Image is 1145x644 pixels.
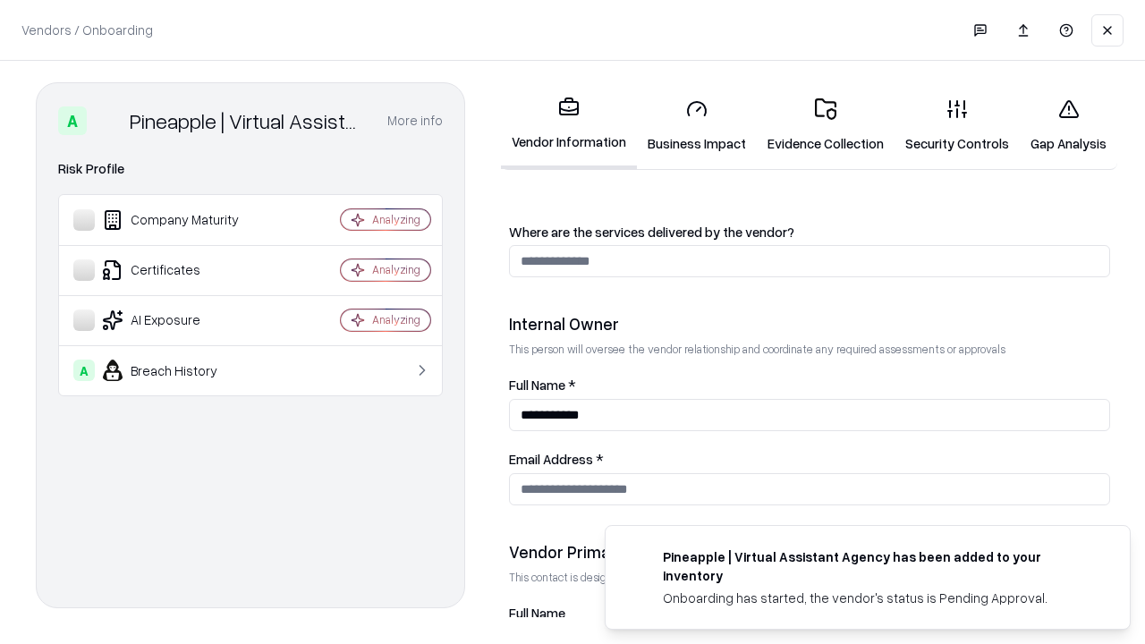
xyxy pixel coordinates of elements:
[94,106,123,135] img: Pineapple | Virtual Assistant Agency
[509,378,1110,392] label: Full Name *
[372,312,420,327] div: Analyzing
[757,84,895,167] a: Evidence Collection
[387,105,443,137] button: More info
[501,82,637,169] a: Vendor Information
[509,453,1110,466] label: Email Address *
[73,360,287,381] div: Breach History
[895,84,1020,167] a: Security Controls
[73,259,287,281] div: Certificates
[372,262,420,277] div: Analyzing
[627,547,649,569] img: trypineapple.com
[73,209,287,231] div: Company Maturity
[509,342,1110,357] p: This person will oversee the vendor relationship and coordinate any required assessments or appro...
[130,106,366,135] div: Pineapple | Virtual Assistant Agency
[58,106,87,135] div: A
[509,225,1110,239] label: Where are the services delivered by the vendor?
[637,84,757,167] a: Business Impact
[1020,84,1117,167] a: Gap Analysis
[73,360,95,381] div: A
[509,541,1110,563] div: Vendor Primary Contact
[21,21,153,39] p: Vendors / Onboarding
[73,309,287,331] div: AI Exposure
[372,212,420,227] div: Analyzing
[58,158,443,180] div: Risk Profile
[509,606,1110,620] label: Full Name
[509,570,1110,585] p: This contact is designated to receive the assessment request from Shift
[509,313,1110,335] div: Internal Owner
[663,547,1087,585] div: Pineapple | Virtual Assistant Agency has been added to your inventory
[663,589,1087,607] div: Onboarding has started, the vendor's status is Pending Approval.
